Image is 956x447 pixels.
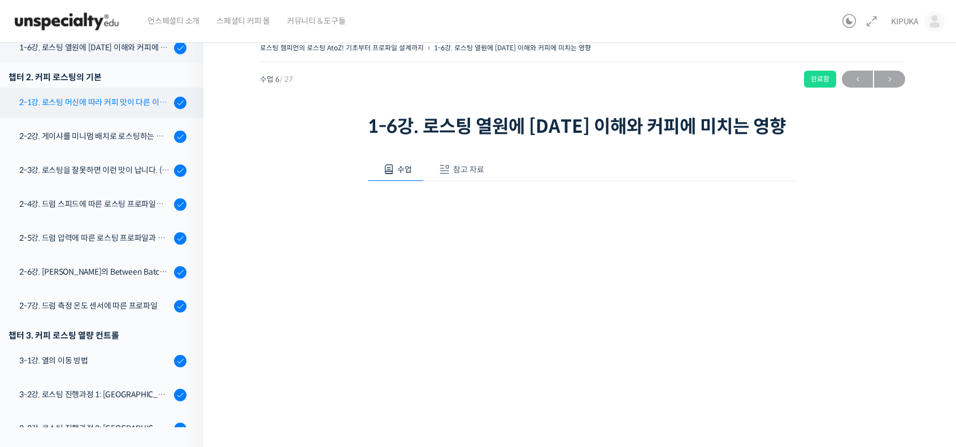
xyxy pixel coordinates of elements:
[103,371,117,380] span: 대화
[36,370,42,379] span: 홈
[175,370,188,379] span: 설정
[146,353,217,381] a: 설정
[75,353,146,381] a: 대화
[3,353,75,381] a: 홈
